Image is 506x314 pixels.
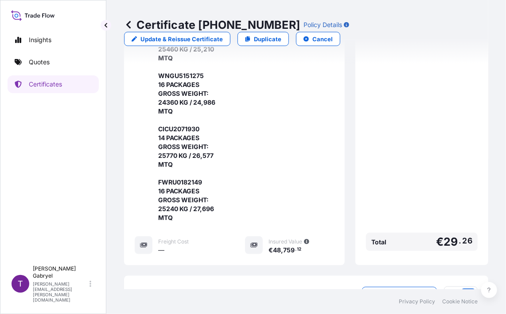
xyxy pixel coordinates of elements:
span: . [295,248,296,251]
span: , [281,247,283,253]
span: Total [371,238,386,247]
span: 26 [463,238,472,243]
a: Quotes [8,53,99,71]
p: Policy Details [304,20,342,29]
a: Insights [8,31,99,49]
span: 759 [283,247,295,253]
span: Insured Value [269,238,302,245]
p: Cancel [312,35,333,43]
span: Freight Cost [158,238,189,245]
span: — [158,246,164,255]
p: [PERSON_NAME] Gabryel [33,265,88,279]
a: Cookie Notice [442,298,478,305]
button: Upload Document [362,287,437,301]
span: 29 [444,236,458,247]
span: € [269,247,273,253]
p: Insights [29,35,51,44]
span: 12 [297,248,301,251]
p: Certificates [29,80,62,89]
a: Certificates [8,75,99,93]
span: € [436,236,444,247]
span: 48 [273,247,281,253]
p: Update & Reissue Certificate [140,35,223,43]
button: Cancel [296,32,340,46]
p: Duplicate [254,35,281,43]
a: Duplicate [237,32,289,46]
p: Quotes [29,58,50,67]
p: [PERSON_NAME][EMAIL_ADDRESS][PERSON_NAME][DOMAIN_NAME] [33,281,88,302]
a: Update & Reissue Certificate [124,32,230,46]
span: . [459,238,462,243]
p: Certificate [PHONE_NUMBER] [124,18,300,32]
a: Privacy Policy [399,298,435,305]
span: T [18,279,23,288]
